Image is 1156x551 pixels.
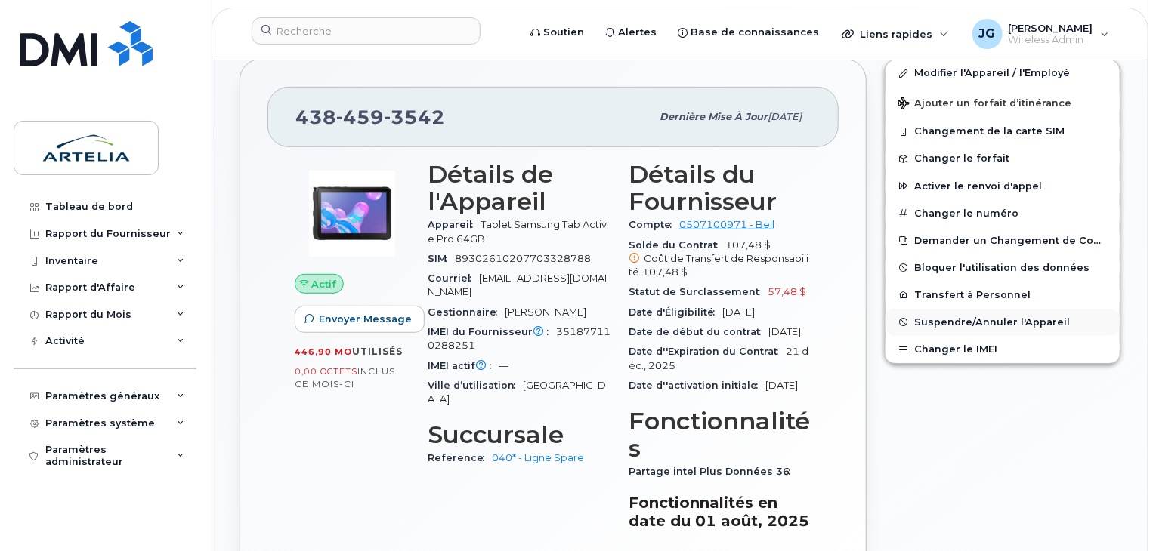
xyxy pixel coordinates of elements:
span: Ville d’utilisation [428,380,523,391]
span: Courriel [428,272,479,284]
span: 446,90 Mo [295,346,352,357]
span: SIM [428,253,455,264]
span: 0,00 Octets [295,366,357,377]
button: Changement de la carte SIM [886,118,1120,145]
span: — [499,360,508,371]
button: Changer le IMEI [886,336,1120,363]
span: IMEI du Fournisseur [428,326,556,337]
span: Changer le forfait [914,153,1009,165]
span: [DATE] [765,380,798,391]
span: Date d''activation initiale [629,380,765,391]
span: [DATE] [768,326,801,337]
span: 459 [336,106,384,128]
span: Liens rapides [860,28,932,40]
span: [DATE] [768,111,802,122]
span: Tablet Samsung Tab Active Pro 64GB [428,219,607,244]
span: 57,48 $ [768,286,806,297]
div: Justin Gauthier [962,19,1120,49]
span: 89302610207703328788 [455,253,591,264]
button: Changer le forfait [886,145,1120,172]
span: Wireless Admin [1009,34,1093,46]
span: Appareil [428,219,481,230]
span: Suspendre/Annuler l'Appareil [914,316,1070,328]
span: 107,48 $ [629,239,811,280]
h3: Fonctionnalités [629,408,811,462]
h3: Détails du Fournisseur [629,161,811,215]
a: Alertes [595,17,667,48]
span: Solde du Contrat [629,239,725,251]
h3: Détails de l'Appareil [428,161,610,215]
a: 0507100971 - Bell [679,219,774,230]
span: [EMAIL_ADDRESS][DOMAIN_NAME] [428,272,607,297]
span: Date d''Expiration du Contrat [629,346,786,357]
span: Reference [428,452,492,463]
a: Base de connaissances [667,17,830,48]
span: Gestionnaire [428,306,505,318]
span: [PERSON_NAME] [505,306,586,318]
h3: Fonctionnalités en date du 01 août, 2025 [629,494,811,530]
div: Liens rapides [831,19,959,49]
span: Date de début du contrat [629,326,768,337]
img: image20231002-3703462-twfi5z.jpeg [307,168,397,259]
span: Base de connaissances [691,25,819,40]
span: Ajouter un forfait d’itinérance [898,97,1071,112]
button: Demander un Changement de Compte [886,227,1120,254]
button: Changer le numéro [886,200,1120,227]
span: Activer le renvoi d'appel [914,180,1042,192]
span: IMEI actif [428,360,499,371]
input: Recherche [252,17,481,45]
span: utilisés [352,346,403,357]
a: 040* - Ligne Spare [492,452,584,463]
span: Partage intel Plus Données 36 [629,466,798,477]
button: Envoyer Message [295,306,425,333]
button: Bloquer l'utilisation des données [886,254,1120,282]
span: Actif [312,277,337,291]
span: Alertes [618,25,657,40]
span: [PERSON_NAME] [1009,22,1093,34]
span: JG [979,25,996,43]
button: Transfert à Personnel [886,282,1120,309]
span: Envoyer Message [319,312,412,326]
h3: Succursale [428,421,610,448]
a: Modifier l'Appareil / l'Employé [886,60,1120,87]
a: Soutien [520,17,595,48]
button: Suspendre/Annuler l'Appareil [886,309,1120,336]
button: Activer le renvoi d'appel [886,173,1120,200]
span: 107,48 $ [642,266,688,278]
span: Soutien [543,25,584,40]
span: Date d'Éligibilité [629,306,722,318]
span: 3542 [384,106,445,128]
span: Coût de Transfert de Responsabilité [629,253,808,278]
span: 438 [295,106,445,128]
span: Dernière mise à jour [660,111,768,122]
span: [DATE] [722,306,755,318]
span: Compte [629,219,679,230]
span: 21 déc., 2025 [629,346,808,371]
span: Statut de Surclassement [629,286,768,297]
button: Ajouter un forfait d’itinérance [886,87,1120,118]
